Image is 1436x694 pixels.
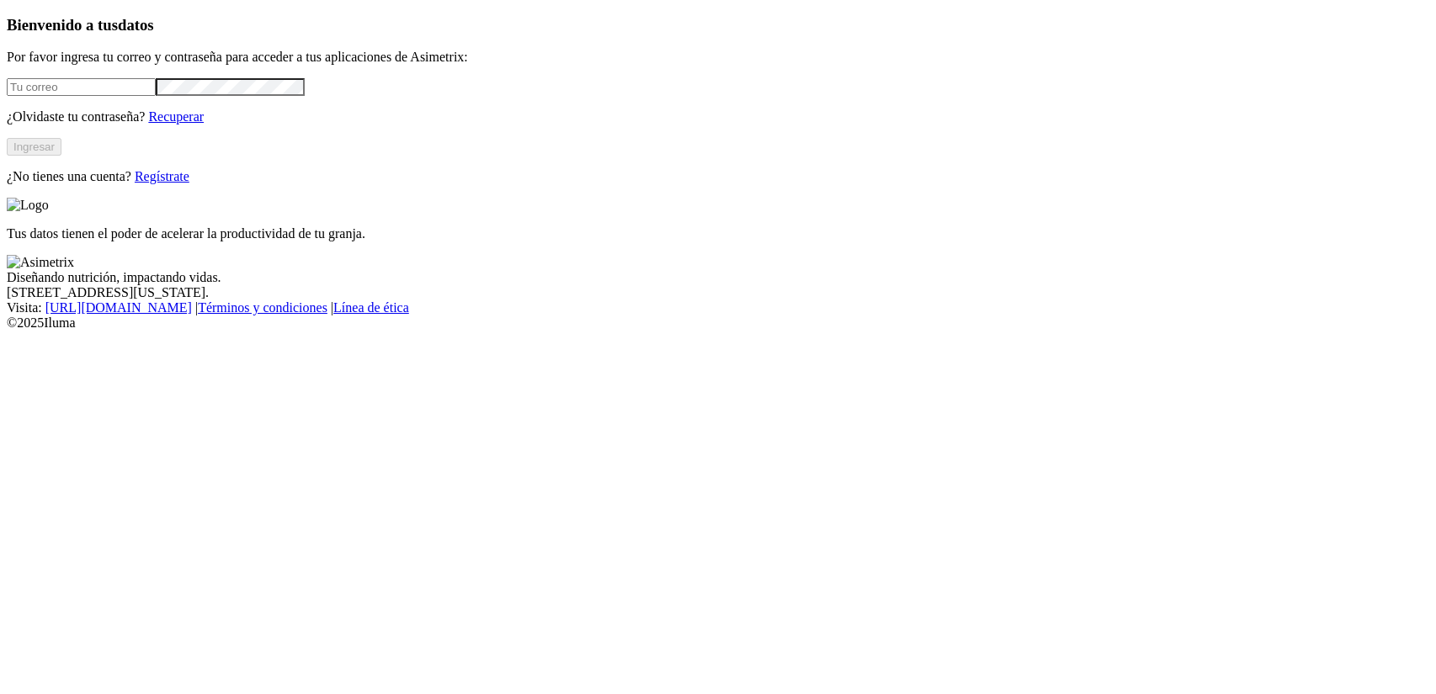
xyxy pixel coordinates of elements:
img: Asimetrix [7,255,74,270]
span: datos [118,16,154,34]
div: Diseñando nutrición, impactando vidas. [7,270,1429,285]
div: Visita : | | [7,300,1429,315]
a: Términos y condiciones [198,300,327,315]
a: Regístrate [135,169,189,183]
p: Por favor ingresa tu correo y contraseña para acceder a tus aplicaciones de Asimetrix: [7,50,1429,65]
a: [URL][DOMAIN_NAME] [45,300,192,315]
p: ¿Olvidaste tu contraseña? [7,109,1429,124]
div: © 2025 Iluma [7,315,1429,331]
p: ¿No tienes una cuenta? [7,169,1429,184]
h3: Bienvenido a tus [7,16,1429,34]
img: Logo [7,198,49,213]
p: Tus datos tienen el poder de acelerar la productividad de tu granja. [7,226,1429,241]
button: Ingresar [7,138,61,156]
a: Recuperar [148,109,204,124]
div: [STREET_ADDRESS][US_STATE]. [7,285,1429,300]
input: Tu correo [7,78,156,96]
a: Línea de ética [333,300,409,315]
